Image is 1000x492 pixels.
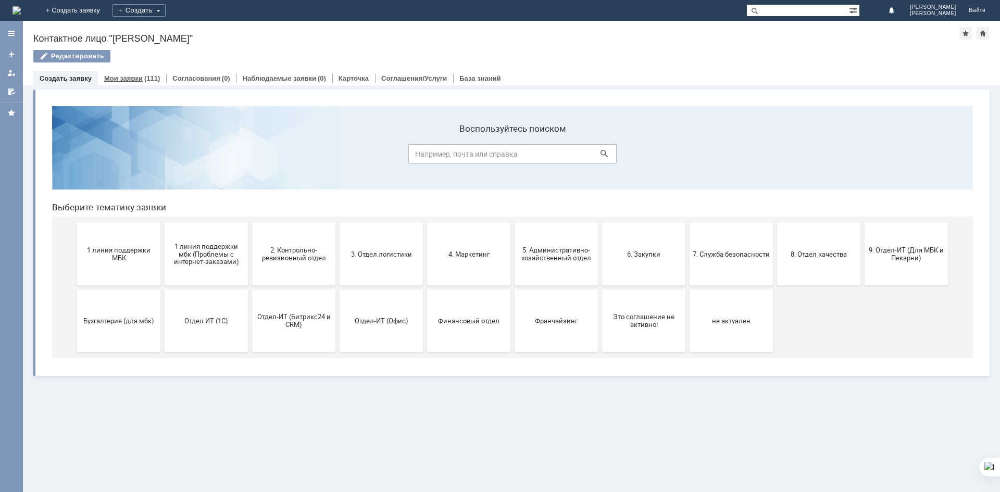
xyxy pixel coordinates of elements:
[339,74,369,82] a: Карточка
[211,148,289,164] span: 2. Контрольно-ревизионный отдел
[33,33,959,44] div: Контактное лицо "[PERSON_NAME]"
[121,125,204,187] button: 1 линия поддержки мбк (Проблемы с интернет-заказами)
[33,192,117,254] button: Бухгалтерия (для мбк)
[386,219,464,226] span: Финансовый отдел
[12,6,21,15] img: logo
[459,74,501,82] a: База знаний
[646,192,729,254] button: не актуален
[124,219,201,226] span: Отдел ИТ (1С)
[172,74,220,82] a: Согласования
[474,219,551,226] span: Франчайзинг
[3,46,20,62] a: Создать заявку
[821,125,904,187] button: 9. Отдел-ИТ (Для МБК и Пекарни)
[733,125,817,187] button: 8. Отдел качества
[121,192,204,254] button: Отдел ИТ (1С)
[36,219,114,226] span: Бухгалтерия (для мбк)
[104,74,143,82] a: Мои заявки
[365,46,573,66] input: Например, почта или справка
[959,27,972,40] div: Добавить в избранное
[318,74,326,82] div: (0)
[383,192,467,254] button: Финансовый отдел
[471,192,554,254] button: Франчайзинг
[124,144,201,168] span: 1 линия поддержки мбк (Проблемы с интернет-заказами)
[383,125,467,187] button: 4. Маркетинг
[558,125,642,187] button: 6. Закупки
[558,192,642,254] button: Это соглашение не активно!
[208,192,292,254] button: Отдел-ИТ (Битрикс24 и CRM)
[561,152,639,160] span: 6. Закупки
[910,4,956,10] span: [PERSON_NAME]
[977,27,989,40] div: Сделать домашней страницей
[649,219,726,226] span: не актуален
[296,125,379,187] button: 3. Отдел логистики
[649,152,726,160] span: 7. Служба безопасности
[365,26,573,36] label: Воспользуйтесь поиском
[8,104,929,115] header: Выберите тематику заявки
[211,215,289,231] span: Отдел-ИТ (Битрикс24 и CRM)
[243,74,316,82] a: Наблюдаемые заявки
[381,74,447,82] a: Соглашения/Услуги
[474,148,551,164] span: 5. Административно-хозяйственный отдел
[33,125,117,187] button: 1 линия поддержки МБК
[12,6,21,15] a: Перейти на домашнюю страницу
[296,192,379,254] button: Отдел-ИТ (Офис)
[824,148,901,164] span: 9. Отдел-ИТ (Для МБК и Пекарни)
[208,125,292,187] button: 2. Контрольно-ревизионный отдел
[144,74,160,82] div: (111)
[36,148,114,164] span: 1 линия поддержки МБК
[40,74,92,82] a: Создать заявку
[386,152,464,160] span: 4. Маркетинг
[561,215,639,231] span: Это соглашение не активно!
[471,125,554,187] button: 5. Административно-хозяйственный отдел
[299,152,376,160] span: 3. Отдел логистики
[910,10,956,17] span: [PERSON_NAME]
[3,65,20,81] a: Мои заявки
[849,5,859,15] span: Расширенный поиск
[113,4,166,17] div: Создать
[3,83,20,100] a: Мои согласования
[646,125,729,187] button: 7. Служба безопасности
[736,152,814,160] span: 8. Отдел качества
[222,74,230,82] div: (0)
[299,219,376,226] span: Отдел-ИТ (Офис)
